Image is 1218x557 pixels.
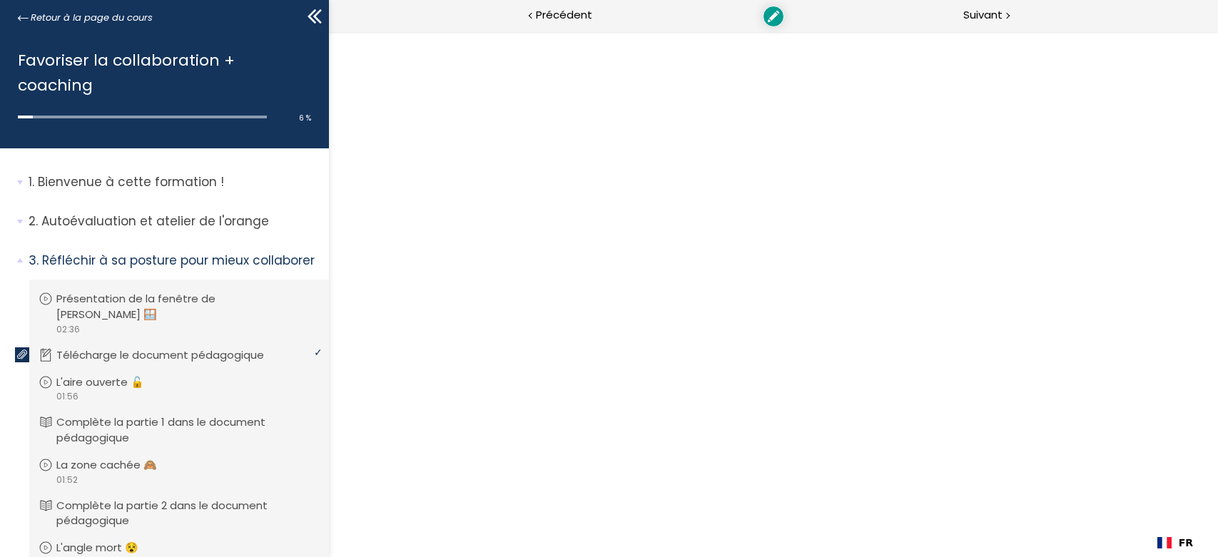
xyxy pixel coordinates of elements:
[1147,528,1204,557] div: Language selected: Français
[18,10,153,26] a: Retour à la page du cours
[56,540,160,556] p: L'angle mort 😵
[29,252,39,270] span: 3.
[963,6,1003,24] span: Suivant
[1147,528,1204,557] div: Language Switcher
[56,291,316,322] p: Présentation de la fenêtre de [PERSON_NAME] 🪟
[1157,537,1172,548] img: Français flag
[29,173,34,191] span: 1.
[56,414,316,446] p: Complète la partie 1 dans le document pédagogique
[56,390,78,403] span: 01:56
[56,474,78,486] span: 01:52
[536,6,592,24] span: Précédent
[1157,537,1193,548] a: FR
[56,323,80,336] span: 02:36
[56,374,166,390] p: L'aire ouverte 🔓
[29,213,318,230] p: Autoévaluation et atelier de l'orange
[29,252,318,270] p: Réfléchir à sa posture pour mieux collaborer
[56,498,316,529] p: Complète la partie 2 dans le document pédagogique
[31,10,153,26] span: Retour à la page du cours
[299,113,311,123] span: 6 %
[29,213,38,230] span: 2.
[18,48,304,98] h1: Favoriser la collaboration + coaching
[56,347,285,363] p: Télécharge le document pédagogique
[56,457,178,473] p: La zone cachée 🙈
[29,173,318,191] p: Bienvenue à cette formation !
